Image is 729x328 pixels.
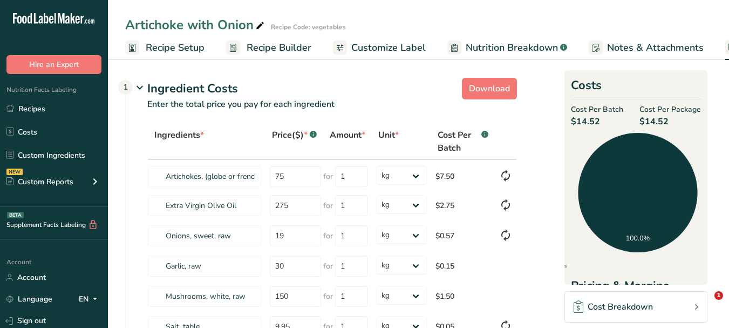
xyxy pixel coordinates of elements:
span: for [323,171,333,182]
span: for [323,230,333,242]
span: for [323,291,333,302]
button: Download [462,78,517,99]
h2: Costs [571,77,701,99]
span: Ingredients [535,263,567,269]
div: Ingredient Costs [147,80,517,98]
div: Cost Breakdown [574,300,653,313]
span: Customize Label [351,41,426,55]
div: NEW [6,169,23,175]
span: Unit [378,129,399,142]
a: Recipe Builder [226,36,311,60]
div: Price($) [272,129,317,142]
button: Hire an Expert [6,55,101,74]
div: Recipe Code: vegetables [271,22,346,32]
iframe: Intercom live chat [692,291,718,317]
div: 1 [118,80,133,95]
div: Custom Reports [6,176,73,188]
a: Nutrition Breakdown [447,36,567,60]
span: Cost Per Package [639,104,701,115]
span: Ingredients [154,129,204,142]
td: $1.50 [431,281,495,311]
span: Cost Per Batch [571,104,623,115]
div: Pricing & Margins [571,277,701,300]
div: BETA [7,212,24,218]
span: for [323,200,333,211]
td: $2.75 [431,190,495,220]
p: Enter the total price you pay for each ingredient [126,98,517,124]
span: Notes & Attachments [607,41,704,55]
span: Recipe Builder [247,41,311,55]
a: Language [6,290,52,309]
div: EN [79,293,101,306]
td: $0.57 [431,220,495,251]
td: $0.15 [431,251,495,281]
a: Recipe Setup [125,36,205,60]
a: Notes & Attachments [589,36,704,60]
span: Download [469,82,510,95]
span: Amount [330,129,365,142]
a: Cost Breakdown [564,291,707,323]
td: $7.50 [431,160,495,190]
span: 1 [714,291,723,300]
span: for [323,260,333,272]
span: Cost Per Batch [438,129,479,155]
span: Nutrition Breakdown [466,41,558,55]
span: $14.52 [639,115,701,128]
div: Artichoke with Onion [125,15,267,35]
span: $14.52 [571,115,623,128]
a: Customize Label [333,36,426,60]
span: Recipe Setup [146,41,205,55]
